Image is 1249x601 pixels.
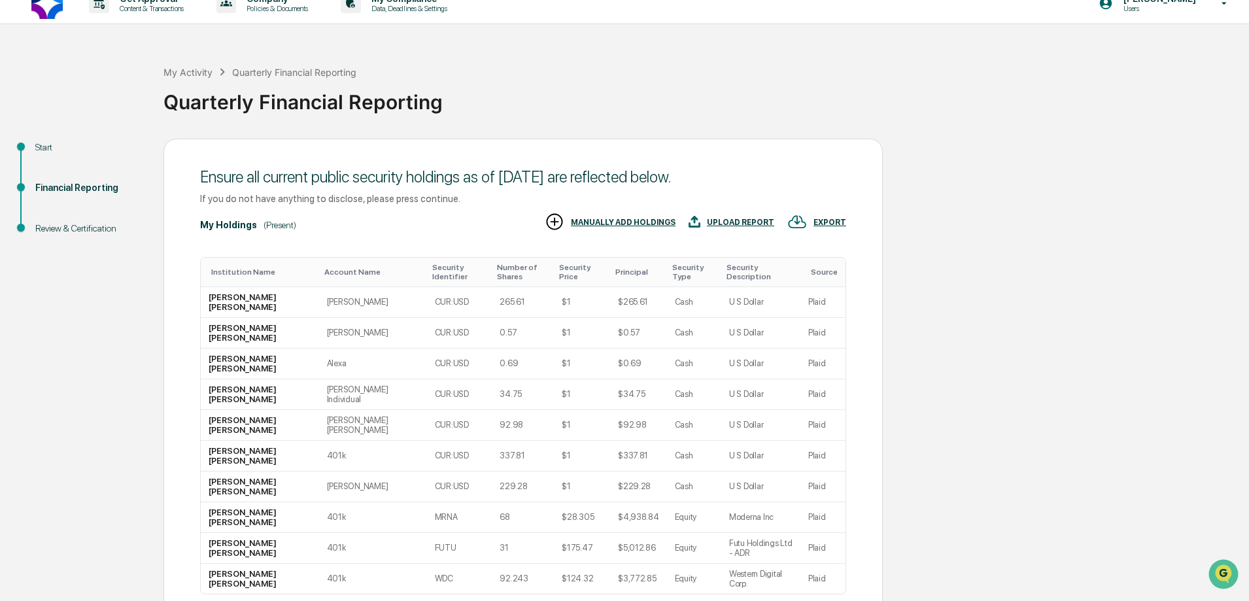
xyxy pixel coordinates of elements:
[319,410,427,441] td: [PERSON_NAME] [PERSON_NAME]
[319,379,427,410] td: [PERSON_NAME] Individual
[554,564,610,594] td: $124.32
[319,564,427,594] td: 401k
[667,379,721,410] td: Cash
[615,267,662,277] div: Toggle SortBy
[13,100,37,124] img: 1746055101610-c473b297-6a78-478c-a979-82029cc54cd1
[545,212,564,232] img: MANUALLY ADD HOLDINGS
[44,113,165,124] div: We're available if you need us!
[800,441,846,472] td: Plaid
[13,27,238,48] p: How can we help?
[201,472,319,502] td: [PERSON_NAME] [PERSON_NAME]
[200,220,257,230] div: My Holdings
[497,263,549,281] div: Toggle SortBy
[554,410,610,441] td: $1
[554,349,610,379] td: $1
[492,349,554,379] td: 0.69
[800,502,846,533] td: Plaid
[721,441,800,472] td: U S Dollar
[571,218,676,227] div: MANUALLY ADD HOLDINGS
[800,564,846,594] td: Plaid
[92,221,158,232] a: Powered byPylon
[610,410,667,441] td: $92.98
[800,287,846,318] td: Plaid
[201,287,319,318] td: [PERSON_NAME] [PERSON_NAME]
[610,502,667,533] td: $4,938.84
[492,379,554,410] td: 34.75
[427,318,492,349] td: CUR:USD
[811,267,840,277] div: Toggle SortBy
[13,166,24,177] div: 🖐️
[721,287,800,318] td: U S Dollar
[492,533,554,564] td: 31
[201,410,319,441] td: [PERSON_NAME] [PERSON_NAME]
[492,441,554,472] td: 337.81
[361,4,454,13] p: Data, Deadlines & Settings
[554,318,610,349] td: $1
[667,349,721,379] td: Cash
[35,222,143,235] div: Review & Certification
[201,564,319,594] td: [PERSON_NAME] [PERSON_NAME]
[492,410,554,441] td: 92.98
[432,263,487,281] div: Toggle SortBy
[787,212,807,232] img: EXPORT
[667,410,721,441] td: Cash
[610,533,667,564] td: $5,012.86
[707,218,774,227] div: UPLOAD REPORT
[35,181,143,195] div: Financial Reporting
[610,287,667,318] td: $265.61
[721,410,800,441] td: U S Dollar
[427,564,492,594] td: WDC
[163,67,213,78] div: My Activity
[44,100,214,113] div: Start new chat
[324,267,422,277] div: Toggle SortBy
[689,212,700,232] img: UPLOAD REPORT
[26,165,84,178] span: Preclearance
[610,564,667,594] td: $3,772.85
[667,472,721,502] td: Cash
[800,318,846,349] td: Plaid
[492,502,554,533] td: 68
[211,267,314,277] div: Toggle SortBy
[201,533,319,564] td: [PERSON_NAME] [PERSON_NAME]
[721,502,800,533] td: Moderna Inc
[721,472,800,502] td: U S Dollar
[667,318,721,349] td: Cash
[1113,4,1203,13] p: Users
[8,184,88,208] a: 🔎Data Lookup
[554,379,610,410] td: $1
[554,533,610,564] td: $175.47
[95,166,105,177] div: 🗄️
[667,287,721,318] td: Cash
[319,472,427,502] td: [PERSON_NAME]
[610,349,667,379] td: $0.69
[800,349,846,379] td: Plaid
[201,349,319,379] td: [PERSON_NAME] [PERSON_NAME]
[232,67,356,78] div: Quarterly Financial Reporting
[800,410,846,441] td: Plaid
[90,160,167,183] a: 🗄️Attestations
[427,379,492,410] td: CUR:USD
[130,222,158,232] span: Pylon
[201,441,319,472] td: [PERSON_NAME] [PERSON_NAME]
[492,564,554,594] td: 92.243
[26,190,82,203] span: Data Lookup
[554,502,610,533] td: $28.305
[427,349,492,379] td: CUR:USD
[319,349,427,379] td: Alexa
[492,318,554,349] td: 0.57
[800,472,846,502] td: Plaid
[236,4,315,13] p: Policies & Documents
[610,318,667,349] td: $0.57
[1207,558,1242,593] iframe: Open customer support
[554,287,610,318] td: $1
[319,502,427,533] td: 401k
[667,502,721,533] td: Equity
[222,104,238,120] button: Start new chat
[163,80,1242,114] div: Quarterly Financial Reporting
[200,167,846,186] div: Ensure all current public security holdings as of [DATE] are reflected below.
[427,441,492,472] td: CUR:USD
[13,191,24,201] div: 🔎
[427,502,492,533] td: MRNA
